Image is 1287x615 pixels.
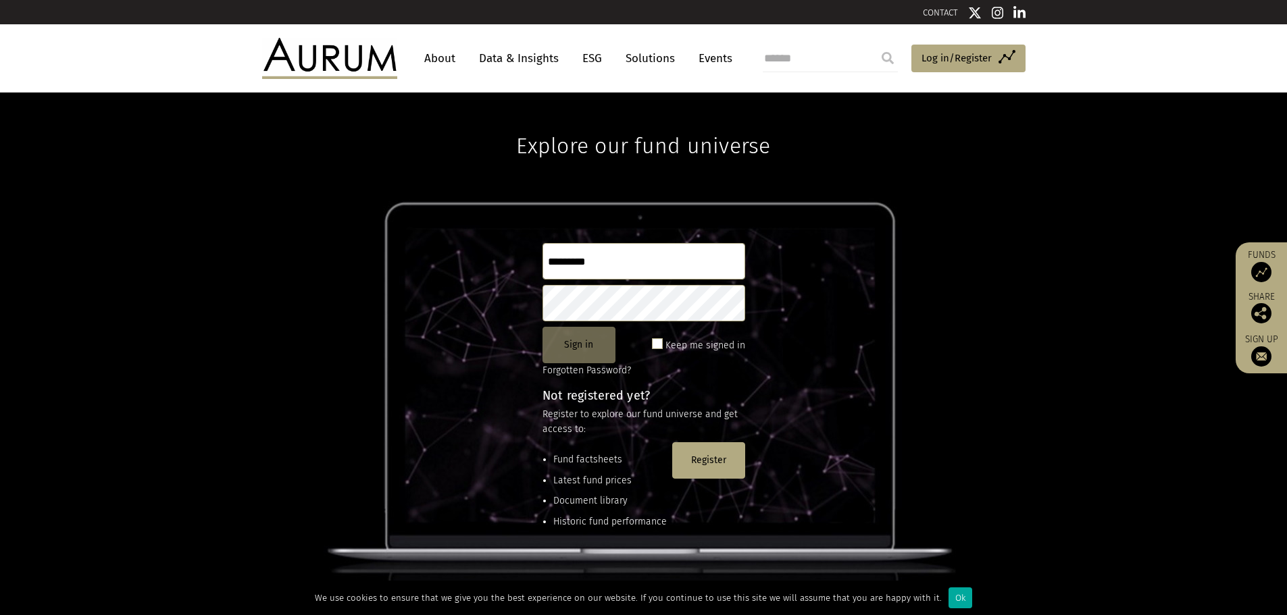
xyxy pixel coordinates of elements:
[874,45,901,72] input: Submit
[553,452,667,467] li: Fund factsheets
[923,7,958,18] a: CONTACT
[911,45,1026,73] a: Log in/Register
[1242,333,1280,367] a: Sign up
[553,473,667,488] li: Latest fund prices
[542,407,745,437] p: Register to explore our fund universe and get access to:
[1013,6,1026,20] img: Linkedin icon
[949,587,972,608] div: Ok
[992,6,1004,20] img: Instagram icon
[922,50,992,66] span: Log in/Register
[542,390,745,402] h4: Not registered yet?
[1242,292,1280,323] div: Share
[1251,346,1271,367] img: Sign up to our newsletter
[516,92,770,159] h1: Explore our fund universe
[472,46,565,71] a: Data & Insights
[542,365,631,376] a: Forgotten Password?
[665,338,745,354] label: Keep me signed in
[576,46,609,71] a: ESG
[553,493,667,508] li: Document library
[968,6,982,20] img: Twitter icon
[262,38,397,78] img: Aurum
[619,46,682,71] a: Solutions
[1251,262,1271,282] img: Access Funds
[553,514,667,529] li: Historic fund performance
[1251,303,1271,323] img: Share this post
[692,46,732,71] a: Events
[418,46,462,71] a: About
[1242,249,1280,282] a: Funds
[672,442,745,479] button: Register
[542,327,615,363] button: Sign in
